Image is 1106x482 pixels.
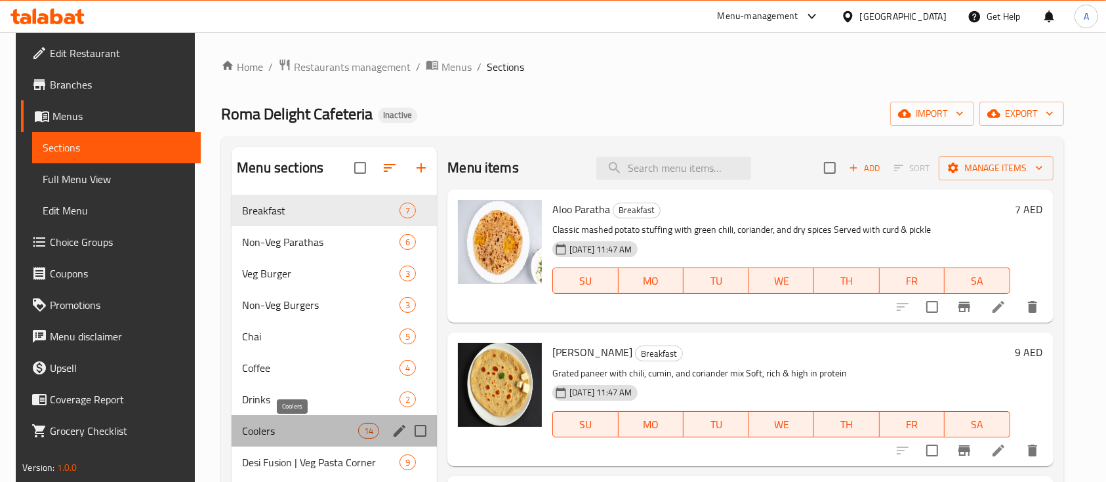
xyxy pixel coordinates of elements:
[399,329,416,344] div: items
[242,360,399,376] span: Coffee
[43,203,190,218] span: Edit Menu
[21,37,201,69] a: Edit Restaurant
[441,59,472,75] span: Menus
[860,9,947,24] div: [GEOGRAPHIC_DATA]
[242,392,399,407] span: Drinks
[50,77,190,92] span: Branches
[447,158,519,178] h2: Menu items
[278,58,411,75] a: Restaurants management
[378,110,417,121] span: Inactive
[50,423,190,439] span: Grocery Checklist
[819,271,874,291] span: TH
[21,352,201,384] a: Upsell
[21,289,201,321] a: Promotions
[844,158,886,178] span: Add item
[990,106,1054,122] span: export
[1015,343,1043,361] h6: 9 AED
[50,329,190,344] span: Menu disclaimer
[458,200,542,284] img: Aloo Paratha
[1015,200,1043,218] h6: 7 AED
[624,415,678,434] span: MO
[819,415,874,434] span: TH
[400,205,415,217] span: 7
[814,268,879,294] button: TH
[613,203,661,218] div: Breakfast
[814,411,879,437] button: TH
[21,226,201,258] a: Choice Groups
[242,266,399,281] div: Veg Burger
[50,360,190,376] span: Upsell
[32,132,201,163] a: Sections
[22,459,54,476] span: Version:
[57,459,77,476] span: 1.0.0
[749,268,814,294] button: WE
[416,59,420,75] li: /
[232,321,437,352] div: Chai5
[399,234,416,250] div: items
[242,203,399,218] span: Breakfast
[458,343,542,427] img: Paneer Paratha
[405,152,437,184] button: Add section
[945,268,1010,294] button: SA
[684,268,748,294] button: TU
[232,384,437,415] div: Drinks2
[991,443,1006,458] a: Edit menu item
[552,199,610,219] span: Aloo Paratha
[242,454,399,470] span: Desi Fusion | Veg Pasta Corner
[399,454,416,470] div: items
[991,299,1006,315] a: Edit menu item
[399,266,416,281] div: items
[1084,9,1089,24] span: A
[558,271,613,291] span: SU
[400,362,415,374] span: 4
[552,365,1010,382] p: Grated paneer with chili, cumin, and coriander mix Soft, rich & high in protein
[918,437,946,464] span: Select to update
[901,106,964,122] span: import
[684,411,748,437] button: TU
[399,392,416,407] div: items
[635,346,683,361] div: Breakfast
[268,59,273,75] li: /
[346,154,374,182] span: Select all sections
[359,425,379,437] span: 14
[43,140,190,155] span: Sections
[564,243,637,256] span: [DATE] 11:47 AM
[949,435,980,466] button: Branch-specific-item
[885,415,939,434] span: FR
[487,59,524,75] span: Sections
[21,100,201,132] a: Menus
[232,447,437,478] div: Desi Fusion | Veg Pasta Corner9
[950,415,1004,434] span: SA
[50,234,190,250] span: Choice Groups
[749,411,814,437] button: WE
[400,236,415,249] span: 6
[939,156,1054,180] button: Manage items
[242,297,399,313] div: Non-Veg Burgers
[232,258,437,289] div: Veg Burger3
[232,195,437,226] div: Breakfast7
[552,268,618,294] button: SU
[242,234,399,250] div: Non-Veg Parathas
[552,342,632,362] span: [PERSON_NAME]
[689,271,743,291] span: TU
[232,352,437,384] div: Coffee4
[50,392,190,407] span: Coverage Report
[558,415,613,434] span: SU
[242,329,399,344] span: Chai
[32,163,201,195] a: Full Menu View
[378,108,417,123] div: Inactive
[844,158,886,178] button: Add
[552,222,1010,238] p: Classic mashed potato stuffing with green chili, coriander, and dry spices Served with curd & pickle
[890,102,974,126] button: import
[221,58,1063,75] nav: breadcrumb
[754,271,809,291] span: WE
[52,108,190,124] span: Menus
[221,99,373,129] span: Roma Delight Cafeteria
[390,421,409,441] button: edit
[21,321,201,352] a: Menu disclaimer
[400,331,415,343] span: 5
